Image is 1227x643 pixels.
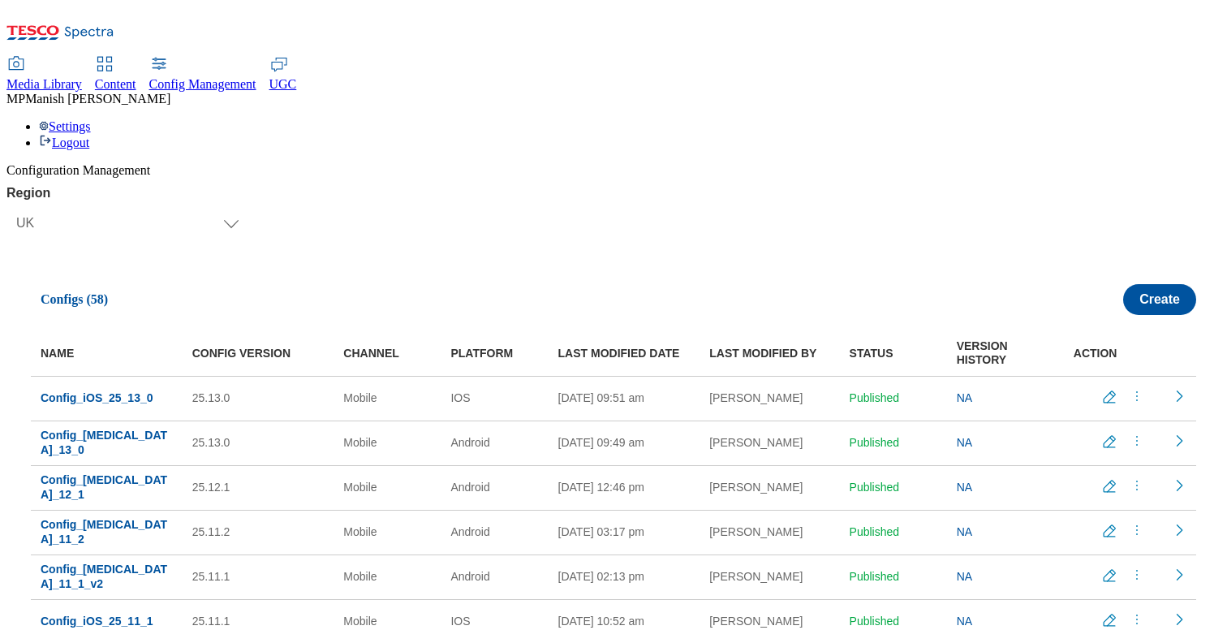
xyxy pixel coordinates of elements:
[1129,522,1145,538] svg: menus
[1171,567,1187,583] svg: Readonly config
[850,570,900,583] span: Published
[39,136,89,149] a: Logout
[6,163,1221,178] div: Configuration Management
[183,555,334,599] td: 25.11.1
[1129,477,1145,494] svg: menus
[183,331,334,376] th: CONFIG VERSION
[1171,433,1187,449] svg: Readonly config
[549,465,700,510] td: [DATE] 12:46 pm
[850,391,900,404] span: Published
[957,481,972,494] span: NA
[31,331,183,376] th: NAME
[183,421,334,465] td: 25.13.0
[1171,611,1187,628] svg: Readonly config
[700,465,839,510] td: [PERSON_NAME]
[441,465,548,510] td: Android
[334,555,441,599] td: Mobile
[334,331,441,376] th: CHANNEL
[957,391,972,404] span: NA
[95,58,136,92] a: Content
[149,77,256,91] span: Config Management
[1171,477,1187,494] svg: Readonly config
[1101,523,1117,539] svg: Edit config
[6,77,82,91] span: Media Library
[31,292,108,307] label: Configs (58)
[6,186,249,201] label: Region
[6,92,25,106] span: MP
[1096,522,1129,542] button: Edit config
[957,436,972,449] span: NA
[549,510,700,555] td: [DATE] 03:17 pm
[1129,433,1145,449] svg: menus
[1096,388,1129,408] button: Edit config
[183,510,334,555] td: 25.11.2
[1096,567,1129,587] button: Edit config
[441,510,548,555] td: Android
[1096,477,1129,498] button: Edit config
[183,465,334,510] td: 25.12.1
[441,331,548,376] th: PLATFORM
[957,570,972,583] span: NA
[549,376,700,421] td: [DATE] 09:51 am
[840,331,947,376] th: STATUS
[1171,388,1187,404] svg: Readonly config
[41,615,153,628] span: Config_iOS_25_11_1
[334,510,441,555] td: Mobile
[957,525,972,538] span: NA
[41,473,167,501] span: Config_[MEDICAL_DATA]_12_1
[1096,433,1129,453] button: Edit config
[1101,389,1117,405] svg: Edit config
[1096,611,1129,632] button: Edit config
[850,481,900,494] span: Published
[1171,522,1187,538] svg: Readonly config
[6,58,82,92] a: Media Library
[41,391,153,404] span: Config_iOS_25_13_0
[700,331,839,376] th: LAST MODIFIED BY
[850,615,900,628] span: Published
[700,421,839,465] td: [PERSON_NAME]
[1101,434,1117,450] svg: Edit config
[1129,567,1145,583] svg: menus
[334,465,441,510] td: Mobile
[334,421,441,465] td: Mobile
[1101,567,1117,584] svg: Edit config
[269,58,297,92] a: UGC
[850,525,900,538] span: Published
[1054,331,1161,376] th: ACTION
[549,421,700,465] td: [DATE] 09:49 am
[95,77,136,91] span: Content
[25,92,170,106] span: Manish [PERSON_NAME]
[957,615,972,628] span: NA
[39,119,91,133] a: Settings
[850,436,900,449] span: Published
[700,510,839,555] td: [PERSON_NAME]
[441,376,548,421] td: IOS
[1129,388,1145,404] svg: menus
[1101,612,1117,628] svg: Edit config
[947,331,1054,376] th: VERSION HISTORY
[441,555,548,599] td: Android
[1129,611,1145,628] svg: menus
[269,77,297,91] span: UGC
[334,376,441,421] td: Mobile
[1123,284,1196,315] button: Create
[183,376,334,421] td: 25.13.0
[700,376,839,421] td: [PERSON_NAME]
[441,421,548,465] td: Android
[1101,478,1117,494] svg: Edit config
[41,563,167,590] span: Config_[MEDICAL_DATA]_11_1_v2
[549,331,700,376] th: LAST MODIFIED DATE
[149,58,256,92] a: Config Management
[700,555,839,599] td: [PERSON_NAME]
[41,518,167,546] span: Config_[MEDICAL_DATA]_11_2
[549,555,700,599] td: [DATE] 02:13 pm
[41,429,167,456] span: Config_[MEDICAL_DATA]_13_0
